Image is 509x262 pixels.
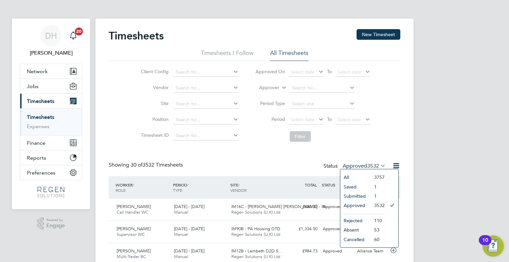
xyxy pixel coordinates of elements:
li: Submitted [340,191,371,201]
span: 30 of [131,162,142,168]
div: Approved [320,246,355,257]
li: Saved [340,182,371,191]
a: Go to home page [20,187,82,197]
span: Select date [291,69,314,75]
label: Approver [250,84,279,91]
span: IM90B - PA Housing DTD [231,226,280,232]
div: PERIOD [171,179,229,196]
span: 3532 Timesheets [131,162,183,168]
span: VENDOR [230,187,247,193]
li: 53 [371,225,385,235]
span: Supervisor WC [117,232,145,237]
div: £880.32 [286,201,320,212]
input: Search for... [173,83,239,93]
h2: Timesheets [109,29,164,42]
span: Reports [27,155,46,161]
span: / [133,182,134,187]
span: 20 [75,27,83,35]
li: 1 [371,182,385,191]
span: Timesheets [27,98,54,104]
span: Select date [337,117,361,123]
a: Timesheets [27,114,54,120]
span: Regen Solutions (U.K) Ltd [231,232,280,237]
span: [DATE] - [DATE] [174,248,204,254]
button: New Timesheet [357,29,400,40]
div: Alliance Team [355,246,389,257]
div: 10 [482,240,488,249]
label: Period [255,116,285,122]
span: Powered by [46,217,65,223]
label: Timesheet ID [139,132,169,138]
span: To [325,115,334,124]
button: Reports [20,150,82,165]
li: 3532 [371,201,385,210]
button: Network [20,64,82,79]
span: Preferences [27,170,55,176]
span: Regen Solutions (U.K) Ltd [231,209,280,215]
span: ROLE [116,187,126,193]
li: 110 [371,216,385,225]
li: Cancelled [340,235,371,244]
span: [DATE] - [DATE] [174,226,204,232]
li: Absent [340,225,371,235]
span: Network [27,68,48,75]
li: 1 [371,191,385,201]
label: Approved [343,163,386,169]
span: Manual [174,254,188,259]
label: Vendor [139,84,169,90]
label: Approved On [255,69,285,75]
input: Search for... [173,115,239,125]
div: £984.73 [286,246,320,257]
a: Expenses [27,123,49,130]
button: Jobs [20,79,82,93]
div: Approved [320,201,355,212]
span: Call Handler WC [117,209,148,215]
input: Search for... [173,68,239,77]
a: DH[PERSON_NAME] [20,25,82,57]
span: / [187,182,189,187]
span: To [325,67,334,76]
span: Darren Hartman [20,49,82,57]
span: DH [45,31,57,40]
div: Status [323,162,387,171]
input: Search for... [290,83,355,93]
button: Preferences [20,165,82,180]
span: [PERSON_NAME] [117,204,151,209]
li: Approved [340,201,371,210]
li: 3757 [371,173,385,182]
span: 3532 [367,163,379,169]
button: Open Resource Center, 10 new notifications [482,236,504,257]
input: Search for... [173,131,239,140]
li: All [340,173,371,182]
span: Finance [27,140,45,146]
input: Search for... [173,99,239,109]
span: Select date [337,69,361,75]
span: Select date [291,117,314,123]
button: Timesheets [20,94,82,108]
button: Filter [290,131,311,142]
span: Manual [174,209,188,215]
div: Timesheets [20,108,82,135]
li: Rejected [340,216,371,225]
span: [PERSON_NAME] [117,248,151,254]
span: Engage [46,223,65,229]
label: Period Type [255,100,285,106]
div: SITE [229,179,286,196]
nav: Main navigation [12,19,90,209]
span: [PERSON_NAME] [117,226,151,232]
div: WORKER [114,179,171,196]
button: Finance [20,135,82,150]
span: TOTAL [305,182,317,187]
div: £1,334.50 [286,224,320,235]
span: / [238,182,240,187]
img: regensolutions-logo-retina.png [37,187,64,197]
input: Select one [290,99,355,109]
label: Client Config [139,69,169,75]
span: Jobs [27,83,38,89]
li: Timesheets I Follow [201,49,254,61]
div: Approved [320,224,355,235]
span: Multi-Trader BC [117,254,146,259]
a: 20 [67,25,80,46]
span: [DATE] - [DATE] [174,204,204,209]
li: 60 [371,235,385,244]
